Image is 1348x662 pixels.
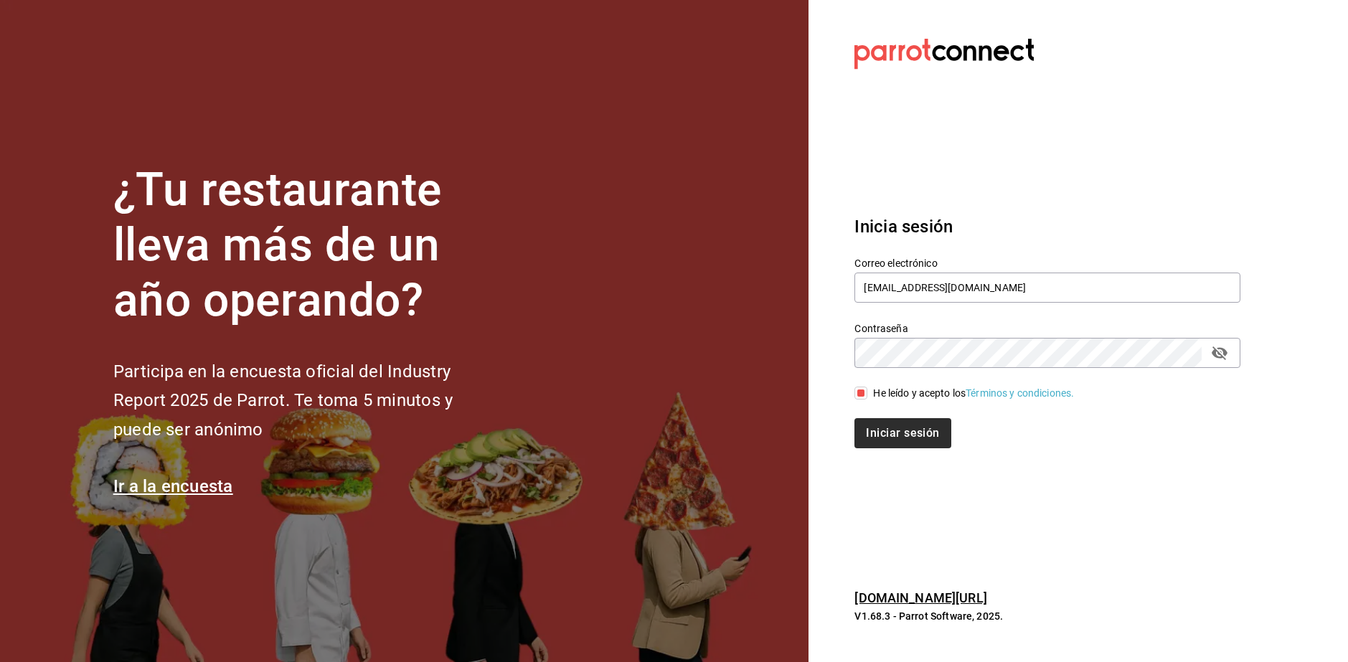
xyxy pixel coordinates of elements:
[966,387,1074,399] a: Términos y condiciones.
[854,273,1240,303] input: Ingresa tu correo electrónico
[854,418,951,448] button: Iniciar sesión
[113,163,501,328] h1: ¿Tu restaurante lleva más de un año operando?
[854,590,986,605] a: [DOMAIN_NAME][URL]
[854,609,1240,623] p: V1.68.3 - Parrot Software, 2025.
[854,258,1240,268] label: Correo electrónico
[854,323,1240,334] label: Contraseña
[1207,341,1232,365] button: passwordField
[113,357,501,445] h2: Participa en la encuesta oficial del Industry Report 2025 de Parrot. Te toma 5 minutos y puede se...
[854,214,1240,240] h3: Inicia sesión
[873,386,1074,401] div: He leído y acepto los
[113,476,233,496] a: Ir a la encuesta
